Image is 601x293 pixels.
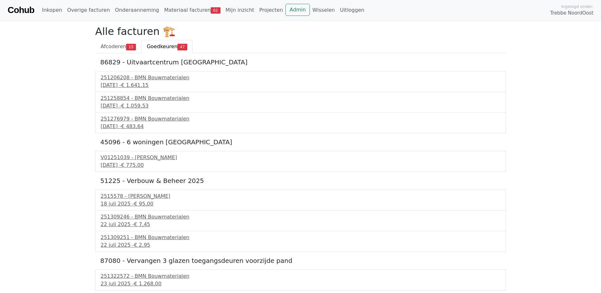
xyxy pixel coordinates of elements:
div: 251276979 - BMN Bouwmaterialen [101,115,501,123]
h5: 51225 - Verbouw & Beheer 2025 [100,177,501,185]
div: [DATE] - [101,123,501,130]
span: 47 [177,44,187,50]
a: Mijn inzicht [223,4,257,16]
div: [DATE] - [101,102,501,110]
a: Admin [285,4,310,16]
span: € 1.059,53 [121,103,149,109]
a: 251322572 - BMN Bouwmaterialen23 juli 2025 -€ 1.268,00 [101,272,501,288]
div: 251322572 - BMN Bouwmaterialen [101,272,501,280]
div: 251309246 - BMN Bouwmaterialen [101,213,501,221]
a: Inkopen [39,4,64,16]
h5: 45096 - 6 woningen [GEOGRAPHIC_DATA] [100,138,501,146]
div: 22 juli 2025 - [101,221,501,228]
span: € 1.641,15 [121,82,149,88]
span: 15 [126,44,136,50]
a: Uitloggen [337,4,367,16]
span: € 1.268,00 [134,281,162,287]
span: 62 [211,7,221,14]
a: Afcoderen15 [95,40,142,53]
a: Goedkeuren47 [141,40,193,53]
a: 251258854 - BMN Bouwmaterialen[DATE] -€ 1.059,53 [101,94,501,110]
a: Cohub [8,3,34,18]
h5: 86829 - Uitvaartcentrum [GEOGRAPHIC_DATA] [100,58,501,66]
a: V01251039 - [PERSON_NAME][DATE] -€ 775,00 [101,154,501,169]
span: € 775,00 [121,162,144,168]
a: 251309251 - BMN Bouwmaterialen22 juli 2025 -€ 2,95 [101,234,501,249]
div: V01251039 - [PERSON_NAME] [101,154,501,161]
a: Onderaanneming [112,4,162,16]
span: Ingelogd onder: [561,3,593,10]
span: € 95,00 [134,201,153,207]
a: 2515578 - [PERSON_NAME]18 juli 2025 -€ 95,00 [101,192,501,208]
div: 18 juli 2025 - [101,200,501,208]
span: € 483,64 [121,123,144,129]
div: 251258854 - BMN Bouwmaterialen [101,94,501,102]
span: Goedkeuren [147,43,177,49]
a: 251276979 - BMN Bouwmaterialen[DATE] -€ 483,64 [101,115,501,130]
a: 251309246 - BMN Bouwmaterialen22 juli 2025 -€ 7,45 [101,213,501,228]
div: [DATE] - [101,81,501,89]
div: 251309251 - BMN Bouwmaterialen [101,234,501,241]
div: [DATE] - [101,161,501,169]
a: Projecten [257,4,285,16]
span: Afcoderen [101,43,126,49]
h2: Alle facturen 🏗️ [95,25,506,37]
span: € 7,45 [134,221,150,227]
a: Wisselen [310,4,337,16]
div: 23 juli 2025 - [101,280,501,288]
a: Overige facturen [65,4,112,16]
a: Materiaal facturen62 [162,4,223,16]
div: 22 juli 2025 - [101,241,501,249]
a: 251206208 - BMN Bouwmaterialen[DATE] -€ 1.641,15 [101,74,501,89]
div: 251206208 - BMN Bouwmaterialen [101,74,501,81]
span: Trebbe NoordOost [550,10,593,17]
div: 2515578 - [PERSON_NAME] [101,192,501,200]
h5: 87080 - Vervangen 3 glazen toegangsdeuren voorzijde pand [100,257,501,264]
span: € 2,95 [134,242,150,248]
